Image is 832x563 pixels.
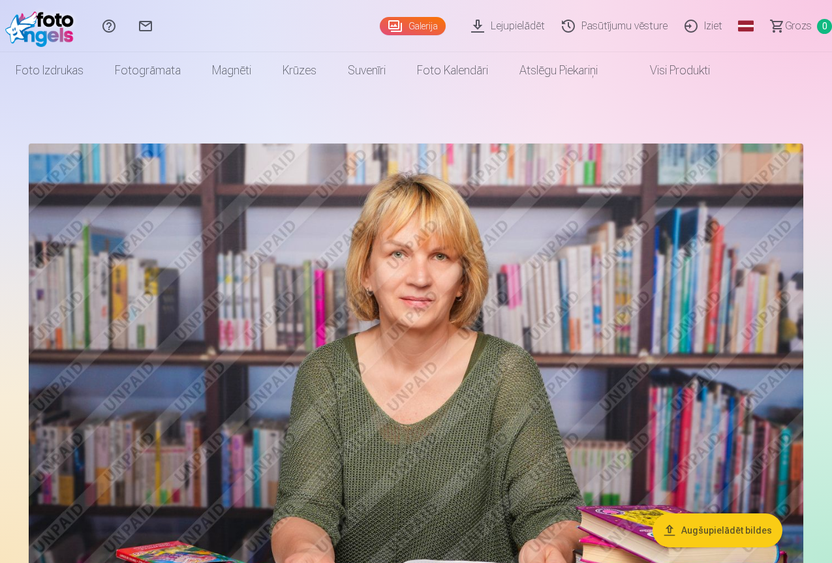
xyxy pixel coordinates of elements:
a: Magnēti [196,52,267,89]
span: Grozs [785,18,812,34]
a: Atslēgu piekariņi [504,52,613,89]
img: /fa1 [5,5,80,47]
a: Suvenīri [332,52,401,89]
a: Fotogrāmata [99,52,196,89]
a: Foto kalendāri [401,52,504,89]
a: Krūzes [267,52,332,89]
span: 0 [817,19,832,34]
button: Augšupielādēt bildes [653,513,782,547]
a: Visi produkti [613,52,726,89]
a: Galerija [380,17,446,35]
